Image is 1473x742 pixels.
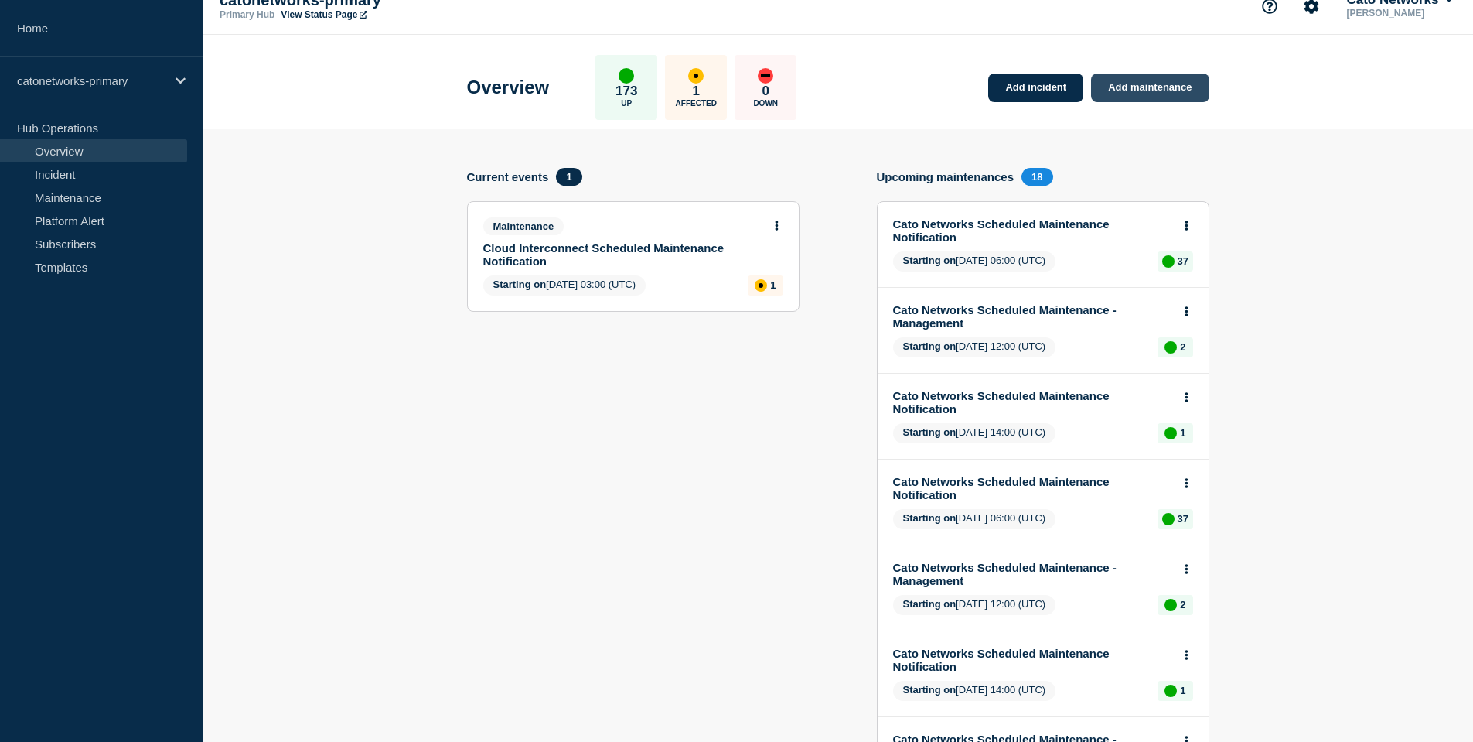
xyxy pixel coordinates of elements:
p: Down [753,99,778,108]
div: up [1164,685,1177,697]
a: View Status Page [281,9,367,20]
p: 0 [762,84,769,99]
div: up [1164,427,1177,439]
span: 1 [556,168,581,186]
a: Cato Networks Scheduled Maintenance - Management [893,303,1172,330]
p: Up [621,99,632,108]
p: 37 [1178,255,1188,267]
span: Starting on [903,512,956,524]
span: Starting on [903,684,956,696]
p: Affected [676,99,717,108]
a: Cato Networks Scheduled Maintenance Notification [893,475,1172,501]
p: [PERSON_NAME] [1343,8,1456,19]
p: Primary Hub [220,9,274,20]
p: 1 [1180,427,1185,439]
p: 2 [1180,599,1185,610]
p: 2 [1180,341,1185,353]
span: [DATE] 14:00 (UTC) [893,681,1056,701]
span: [DATE] 06:00 (UTC) [893,251,1056,272]
span: Starting on [903,340,956,352]
div: down [758,68,773,84]
h4: Upcoming maintenances [877,170,1014,183]
div: affected [688,68,704,84]
p: 37 [1178,513,1188,525]
span: Starting on [903,255,956,266]
div: up [1162,255,1175,268]
span: [DATE] 14:00 (UTC) [893,423,1056,443]
span: Starting on [493,279,547,290]
h4: Current events [467,170,549,183]
a: Add incident [988,74,1083,102]
div: up [1164,599,1177,611]
span: Maintenance [483,217,564,235]
span: Starting on [903,426,956,438]
a: Cloud Interconnect Scheduled Maintenance Notification [483,241,762,268]
p: 173 [615,84,637,99]
p: 1 [1180,685,1185,696]
a: Cato Networks Scheduled Maintenance Notification [893,217,1172,244]
a: Add maintenance [1091,74,1209,102]
div: up [1162,513,1175,525]
div: up [1164,341,1177,354]
span: [DATE] 06:00 (UTC) [893,509,1056,529]
p: catonetworks-primary [17,74,165,87]
div: affected [755,279,767,292]
span: 18 [1021,168,1052,186]
span: [DATE] 12:00 (UTC) [893,595,1056,615]
h1: Overview [467,77,550,98]
p: 1 [693,84,700,99]
a: Cato Networks Scheduled Maintenance Notification [893,389,1172,415]
span: Starting on [903,598,956,610]
span: [DATE] 12:00 (UTC) [893,337,1056,357]
span: [DATE] 03:00 (UTC) [483,275,646,296]
a: Cato Networks Scheduled Maintenance - Management [893,561,1172,587]
div: up [619,68,634,84]
p: 1 [770,279,776,291]
a: Cato Networks Scheduled Maintenance Notification [893,647,1172,673]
